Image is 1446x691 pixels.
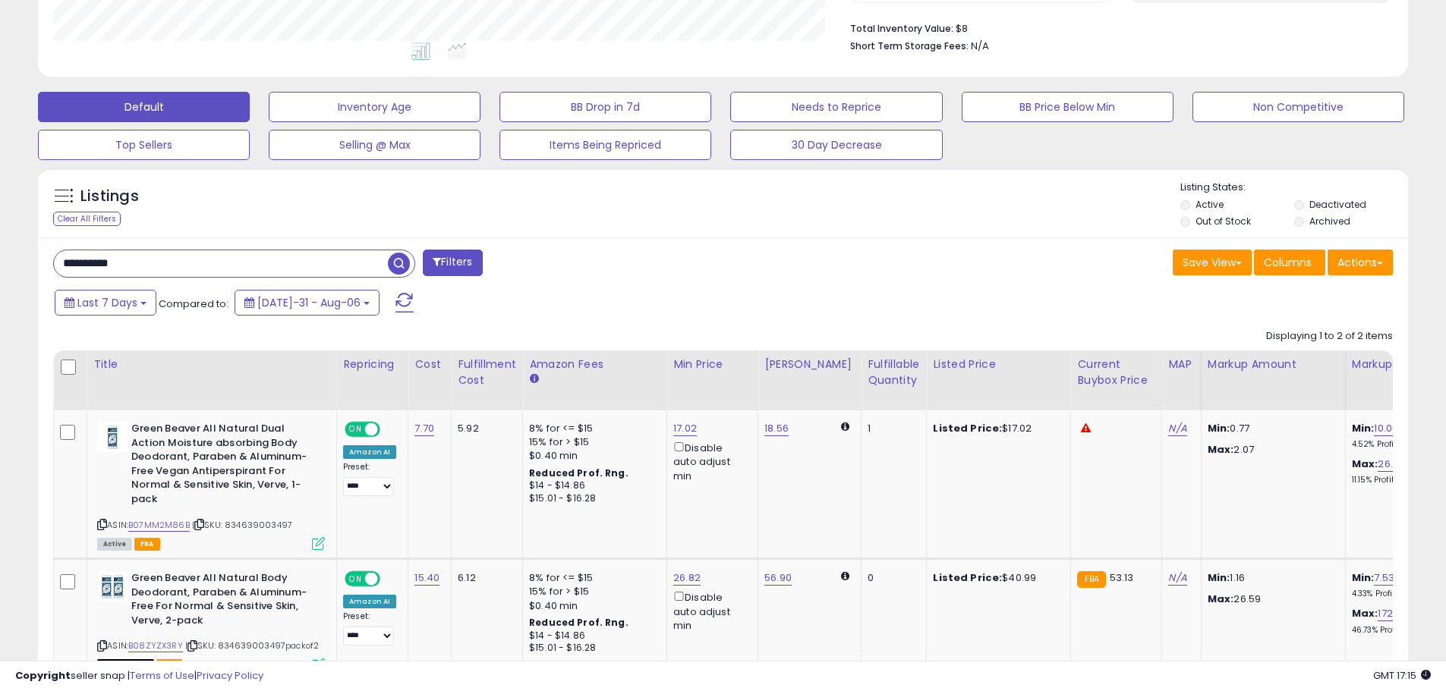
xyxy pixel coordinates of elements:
[764,356,855,372] div: [PERSON_NAME]
[1373,668,1431,683] span: 2025-08-14 17:15 GMT
[80,186,139,207] h5: Listings
[159,297,228,311] span: Compared to:
[343,611,396,645] div: Preset:
[269,130,480,160] button: Selling @ Max
[868,422,915,435] div: 1
[1378,606,1407,621] a: 172.66
[764,570,792,586] a: 56.90
[1309,198,1366,211] label: Deactivated
[1196,215,1251,228] label: Out of Stock
[850,22,953,35] b: Total Inventory Value:
[97,422,325,548] div: ASIN:
[933,356,1064,372] div: Listed Price
[730,92,942,122] button: Needs to Reprice
[1208,592,1234,606] strong: Max:
[346,423,365,436] span: ON
[343,595,396,608] div: Amazon AI
[1168,356,1194,372] div: MAP
[499,92,711,122] button: BB Drop in 7d
[1173,250,1252,275] button: Save View
[933,421,1002,435] b: Listed Price:
[343,445,396,459] div: Amazon AI
[378,423,402,436] span: OFF
[1168,570,1186,586] a: N/A
[933,422,1059,435] div: $17.02
[1208,443,1334,457] p: 2.07
[529,585,655,598] div: 15% for > $15
[1309,215,1350,228] label: Archived
[414,421,434,436] a: 7.70
[673,439,746,483] div: Disable auto adjust min
[529,356,660,372] div: Amazon Fees
[1264,255,1312,270] span: Columns
[1110,570,1134,585] span: 53.13
[673,356,751,372] div: Min Price
[1254,250,1325,275] button: Columns
[1196,198,1224,211] label: Active
[1180,181,1408,195] p: Listing States:
[673,589,746,633] div: Disable auto adjust min
[1077,356,1155,388] div: Current Buybox Price
[529,372,538,386] small: Amazon Fees.
[269,92,480,122] button: Inventory Age
[131,422,316,510] b: Green Beaver All Natural Dual Action Moisture absorbing Body Deodorant, Paraben & Aluminum-Free V...
[1208,442,1234,457] strong: Max:
[1208,570,1230,585] strong: Min:
[933,571,1059,585] div: $40.99
[97,571,128,601] img: 41c4w1UHj7L._SL40_.jpg
[414,356,445,372] div: Cost
[868,356,920,388] div: Fulfillable Quantity
[423,250,482,276] button: Filters
[529,616,628,629] b: Reduced Prof. Rng.
[346,573,365,586] span: ON
[77,295,137,310] span: Last 7 Days
[1208,356,1339,372] div: Markup Amount
[529,571,655,585] div: 8% for <= $15
[15,669,263,683] div: seller snap | |
[458,422,511,435] div: 5.92
[933,570,1002,585] b: Listed Price:
[197,668,263,683] a: Privacy Policy
[1208,571,1334,585] p: 1.16
[529,449,655,463] div: $0.40 min
[529,422,655,435] div: 8% for <= $15
[185,639,319,652] span: | SKU: 834639003497packof2
[529,630,655,642] div: $14 - $14.86
[673,421,697,436] a: 17.02
[15,668,71,683] strong: Copyright
[93,356,330,372] div: Title
[868,571,915,585] div: 0
[673,570,701,586] a: 26.82
[1328,250,1393,275] button: Actions
[458,571,511,585] div: 6.12
[529,435,655,449] div: 15% for > $15
[962,92,1173,122] button: BB Price Below Min
[343,356,402,372] div: Repricing
[1352,570,1375,585] b: Min:
[458,356,516,388] div: Fulfillment Cost
[850,18,1381,36] li: $8
[1168,421,1186,436] a: N/A
[1077,571,1105,588] small: FBA
[529,466,628,479] b: Reduced Prof. Rng.
[378,573,402,586] span: OFF
[764,421,789,436] a: 18.56
[1208,422,1334,435] p: 0.77
[53,212,121,226] div: Clear All Filters
[130,668,194,683] a: Terms of Use
[128,639,183,652] a: B08ZYZX3RY
[1208,592,1334,606] p: 26.59
[529,492,655,505] div: $15.01 - $16.28
[235,290,380,316] button: [DATE]-31 - Aug-06
[1352,606,1378,620] b: Max:
[529,642,655,655] div: $15.01 - $16.28
[97,422,128,452] img: 31wc+7oVO9L._SL40_.jpg
[730,130,942,160] button: 30 Day Decrease
[128,519,190,532] a: B07MM2M86B
[1378,457,1405,472] a: 26.88
[529,599,655,613] div: $0.40 min
[1374,421,1398,436] a: 10.00
[850,39,969,52] b: Short Term Storage Fees:
[1352,421,1375,435] b: Min:
[1352,457,1378,471] b: Max:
